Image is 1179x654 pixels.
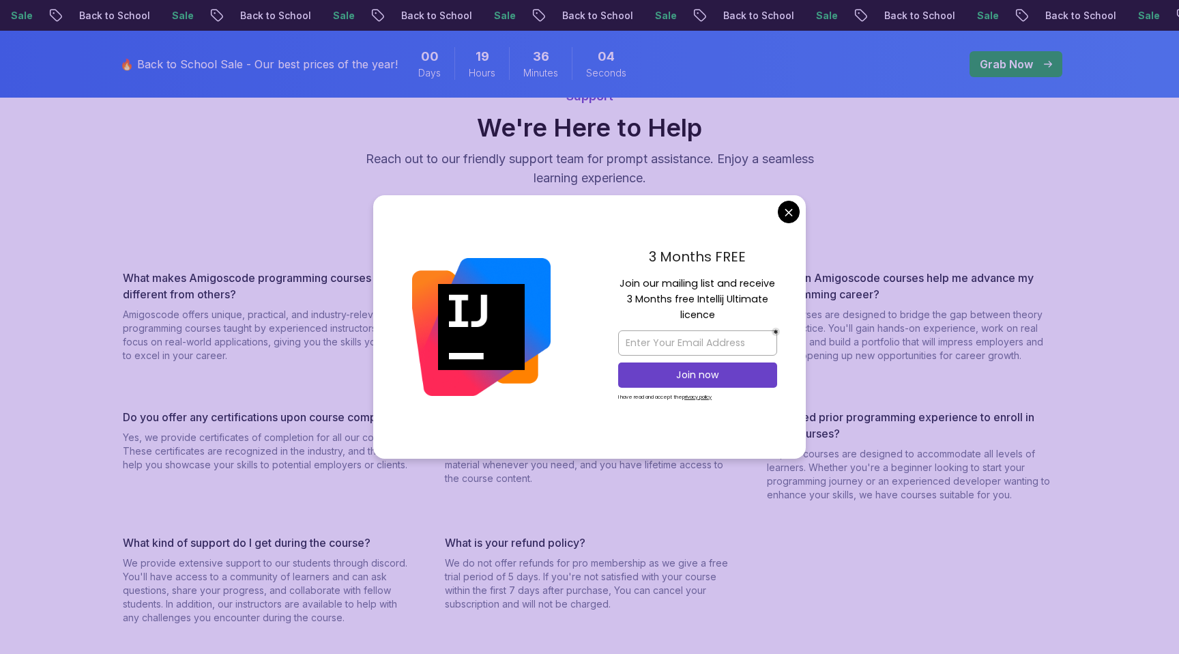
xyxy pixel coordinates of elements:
span: Hours [469,66,495,80]
p: Sale [321,9,365,23]
p: Back to School [229,9,321,23]
h3: What kind of support do I get during the course? [123,535,412,551]
p: No, our courses are designed to accommodate all levels of learners. Whether you're a beginner loo... [767,447,1056,502]
p: 🔥 Back to School Sale - Our best prices of the year! [120,56,398,72]
p: We do not offer refunds for pro membership as we give a free trial period of 5 days. If you're no... [445,556,734,611]
p: Back to School [873,9,965,23]
p: Sale [1126,9,1170,23]
p: Sale [160,9,204,23]
p: Amigoscode offers unique, practical, and industry-relevant programming courses taught by experien... [123,308,412,362]
span: Minutes [523,66,558,80]
p: We provide extensive support to our students through discord. You'll have access to a community o... [123,556,412,625]
span: Days [418,66,441,80]
p: Grab Now [980,56,1033,72]
p: Back to School [68,9,160,23]
h3: How can Amigoscode courses help me advance my programming career? [767,270,1056,302]
h3: What is your refund policy? [445,535,734,551]
span: 0 Days [421,47,439,66]
p: Yes, we provide certificates of completion for all our courses. These certificates are recognized... [123,431,412,472]
span: 19 Hours [476,47,489,66]
p: Our courses are designed to bridge the gap between theory and practice. You'll gain hands-on expe... [767,308,1056,362]
p: Sale [965,9,1009,23]
span: 36 Minutes [533,47,549,66]
p: Sale [643,9,687,23]
h3: Do you offer any certifications upon course completion? [123,409,412,425]
span: Seconds [586,66,626,80]
p: Back to School [390,9,482,23]
span: 4 Seconds [598,47,615,66]
p: Sale [804,9,848,23]
h3: What makes Amigoscode programming courses different from others? [123,270,412,302]
p: Back to School [551,9,643,23]
p: Back to School [712,9,804,23]
p: Back to School [1034,9,1126,23]
h3: Do I need prior programming experience to enroll in your courses? [767,409,1056,442]
p: Reach out to our friendly support team for prompt assistance. Enjoy a seamless learning experience. [360,150,819,188]
p: Sale [482,9,526,23]
h2: We're Here to Help [117,114,1062,141]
